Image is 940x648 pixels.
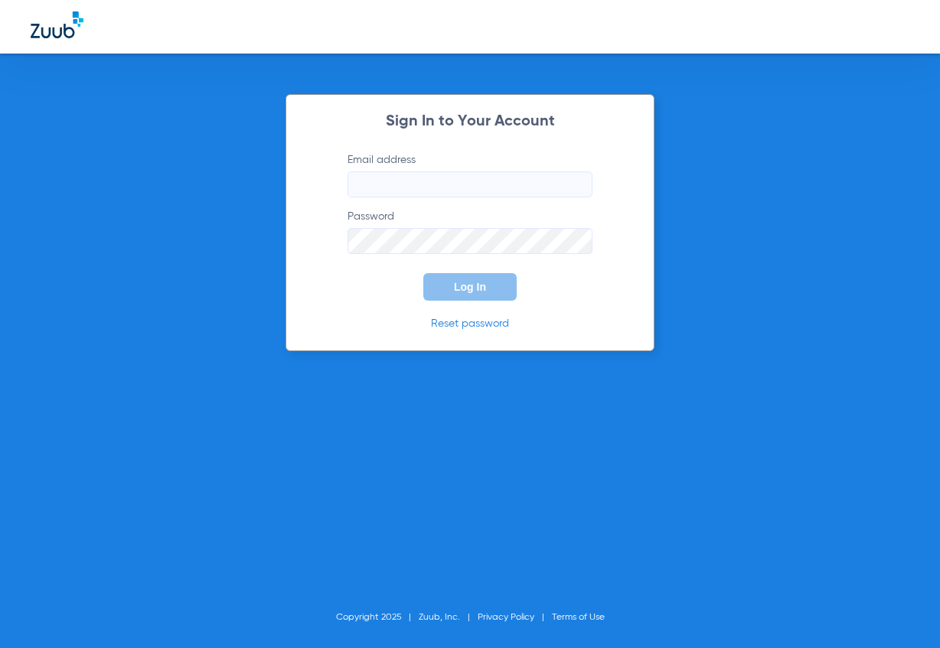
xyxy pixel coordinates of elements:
li: Copyright 2025 [336,610,419,625]
li: Zuub, Inc. [419,610,478,625]
button: Log In [423,273,517,301]
a: Privacy Policy [478,613,534,622]
span: Log In [454,281,486,293]
img: Zuub Logo [31,11,83,38]
label: Password [348,209,592,254]
h2: Sign In to Your Account [325,114,615,129]
input: Password [348,228,592,254]
input: Email address [348,171,592,197]
a: Terms of Use [552,613,605,622]
a: Reset password [431,318,509,329]
label: Email address [348,152,592,197]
